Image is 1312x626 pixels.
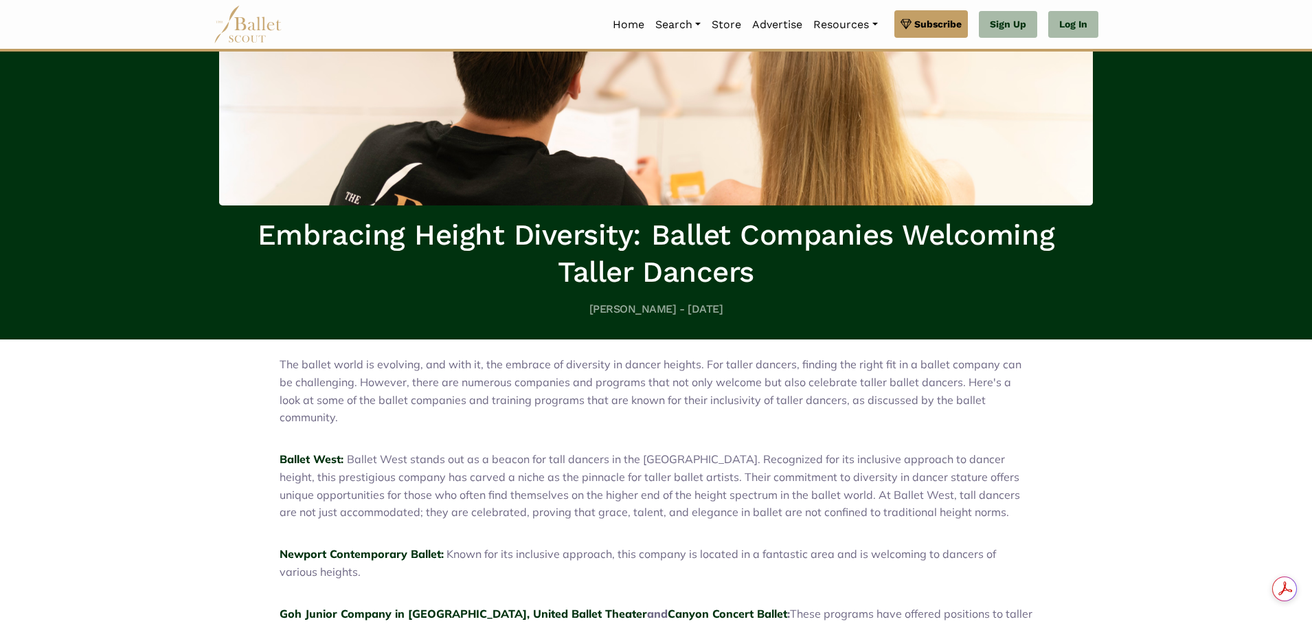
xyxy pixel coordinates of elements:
[808,10,883,39] a: Resources
[706,10,747,39] a: Store
[747,10,808,39] a: Advertise
[219,302,1093,317] h5: [PERSON_NAME] - [DATE]
[280,607,530,621] a: Goh Junior Company in [GEOGRAPHIC_DATA],
[280,357,1021,424] span: The ballet world is evolving, and with it, the embrace of diversity in dancer heights. For taller...
[280,547,996,579] span: Known for its inclusive approach, this company is located in a fantastic area and is welcoming to...
[280,547,444,561] a: Newport Contemporary Ballet:
[280,452,343,466] a: Ballet West:
[1048,11,1098,38] a: Log In
[914,16,962,32] span: Subscribe
[668,607,787,621] a: Canyon Concert Ballet
[650,10,706,39] a: Search
[280,607,790,621] strong: and :
[901,16,912,32] img: gem.svg
[894,10,968,38] a: Subscribe
[280,452,1020,519] span: Ballet West stands out as a beacon for tall dancers in the [GEOGRAPHIC_DATA]. Recognized for its ...
[607,10,650,39] a: Home
[533,607,647,621] a: United Ballet Theater
[979,11,1037,38] a: Sign Up
[219,216,1093,291] h1: Embracing Height Diversity: Ballet Companies Welcoming Taller Dancers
